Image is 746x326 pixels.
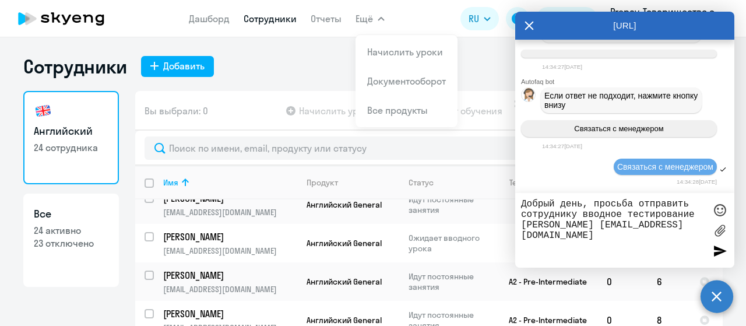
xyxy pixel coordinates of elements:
[34,101,52,120] img: english
[677,178,717,185] time: 14:34:28[DATE]
[34,224,108,237] p: 24 активно
[469,12,479,26] span: RU
[163,246,297,256] p: [EMAIL_ADDRESS][DOMAIN_NAME]
[409,194,488,215] p: Идут постоянные занятия
[307,177,338,188] div: Продукт
[542,143,582,149] time: 14:34:27[DATE]
[145,104,208,118] span: Вы выбрали: 0
[163,207,297,218] p: [EMAIL_ADDRESS][DOMAIN_NAME]
[34,141,108,154] p: 24 сотрудника
[521,78,734,85] div: Autofaq bot
[141,56,214,77] button: Добавить
[521,199,705,262] textarea: Добрый день, просьба отправить сотруднику вводное тестирование [PERSON_NAME] [EMAIL_ADDRESS][DOMA...
[163,269,295,282] p: [PERSON_NAME]
[489,262,597,301] td: A2 - Pre-Intermediate
[536,7,597,30] button: Балансbalance
[23,194,119,287] a: Все24 активно23 отключено
[522,88,536,105] img: bot avatar
[597,262,648,301] td: 0
[163,230,295,243] p: [PERSON_NAME]
[307,315,382,325] span: Английский General
[163,230,297,243] a: [PERSON_NAME]
[610,5,719,33] p: Prepay, Товарищество с ограниченной ответственностью «ITX (Айтикс)» (ТОО «ITX (Айтикс)»)
[356,12,373,26] span: Ещё
[307,238,382,248] span: Английский General
[163,307,297,320] a: [PERSON_NAME]
[307,199,382,210] span: Английский General
[498,177,597,188] div: Текущий уровень
[604,5,736,33] button: Prepay, Товарищество с ограниченной ответственностью «ITX (Айтикс)» (ТОО «ITX (Айтикс)»)
[409,233,488,254] p: Ожидает вводного урока
[34,206,108,222] h3: Все
[163,284,297,295] p: [EMAIL_ADDRESS][DOMAIN_NAME]
[145,136,713,160] input: Поиск по имени, email, продукту или статусу
[356,7,385,30] button: Ещё
[163,307,295,320] p: [PERSON_NAME]
[367,104,428,116] a: Все продукты
[542,64,582,70] time: 14:34:27[DATE]
[711,222,729,239] label: Лимит 10 файлов
[34,124,108,139] h3: Английский
[574,124,663,133] span: Связаться с менеджером
[23,55,127,78] h1: Сотрудники
[34,237,108,250] p: 23 отключено
[163,177,297,188] div: Имя
[648,262,690,301] td: 6
[409,271,488,292] p: Идут постоянные занятия
[189,13,230,24] a: Дашборд
[307,276,382,287] span: Английский General
[367,46,443,58] a: Начислить уроки
[163,59,205,73] div: Добавить
[311,13,342,24] a: Отчеты
[509,177,576,188] div: Текущий уровень
[521,120,717,137] button: Связаться с менеджером
[367,75,446,87] a: Документооборот
[409,177,434,188] div: Статус
[617,162,713,171] span: Связаться с менеджером
[544,91,700,110] span: Если ответ не подходит, нажмите кнопку внизу
[23,91,119,184] a: Английский24 сотрудника
[163,177,178,188] div: Имя
[460,7,499,30] button: RU
[244,13,297,24] a: Сотрудники
[163,269,297,282] a: [PERSON_NAME]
